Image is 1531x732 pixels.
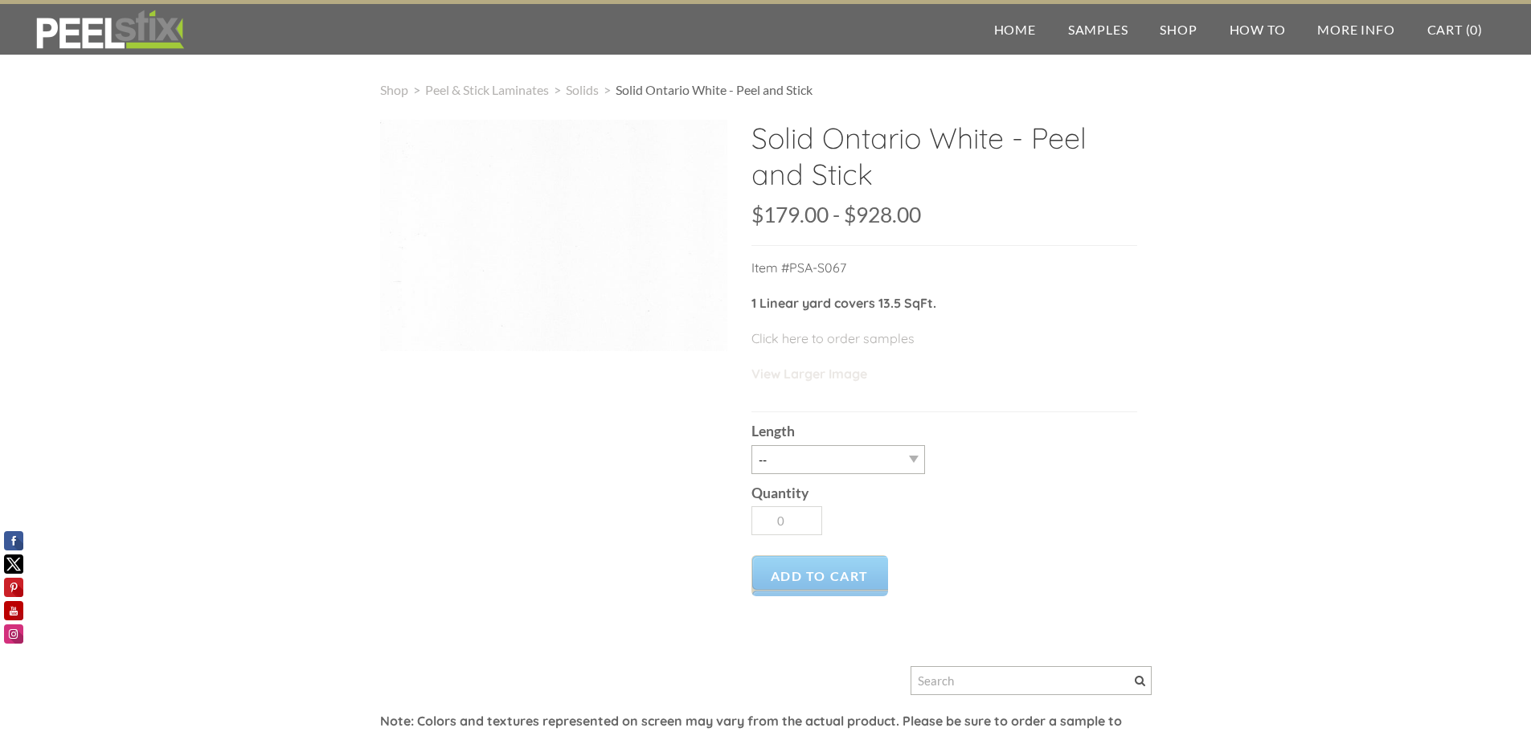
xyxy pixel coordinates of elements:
[751,120,1137,204] h2: Solid Ontario White - Peel and Stick
[751,202,921,227] span: $179.00 - $928.00
[911,666,1152,695] input: Search
[1214,4,1302,55] a: How To
[380,82,408,97] a: Shop
[751,366,867,382] a: View Larger Image
[1144,4,1213,55] a: Shop
[751,555,889,596] a: Add to Cart
[751,330,915,346] a: Click here to order samples
[751,485,808,501] b: Quantity
[566,82,599,97] a: Solids
[408,82,425,97] span: >
[1301,4,1410,55] a: More Info
[1470,22,1478,37] span: 0
[1411,4,1499,55] a: Cart (0)
[751,258,1137,293] p: Item #PSA-S067
[616,82,813,97] span: Solid Ontario White - Peel and Stick
[751,423,795,440] b: Length
[549,82,566,97] span: >
[978,4,1052,55] a: Home
[1135,676,1145,686] span: Search
[32,10,187,50] img: REFACE SUPPLIES
[599,82,616,97] span: >
[751,295,936,311] strong: 1 Linear yard covers 13.5 SqFt.
[425,82,549,97] a: Peel & Stick Laminates
[1052,4,1144,55] a: Samples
